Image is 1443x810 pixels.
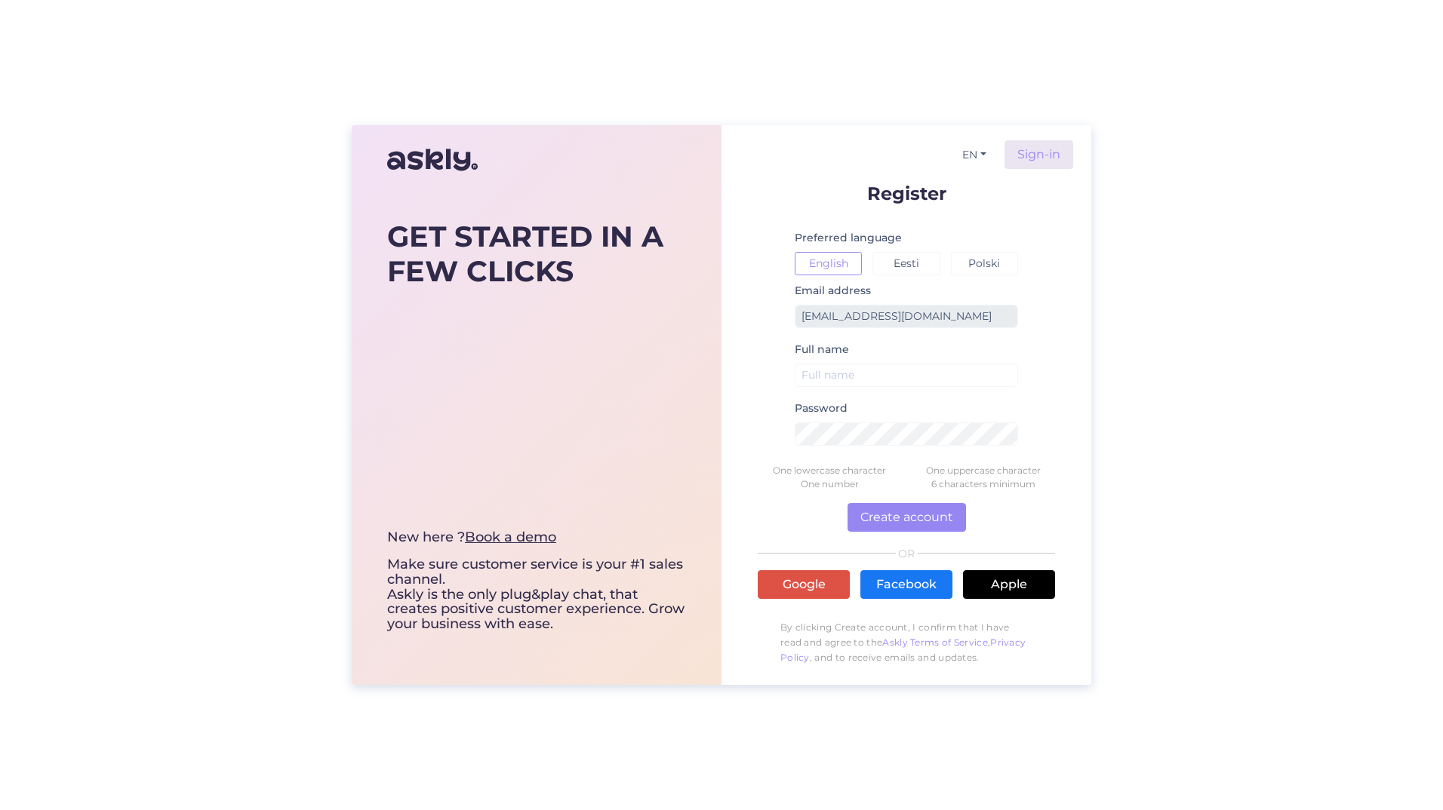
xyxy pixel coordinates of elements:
[758,184,1055,203] p: Register
[387,142,478,178] img: Askly
[1005,140,1073,169] a: Sign-in
[795,283,871,299] label: Email address
[752,464,906,477] div: One lowercase character
[795,400,848,416] label: Password
[752,477,906,491] div: One number
[465,529,556,545] a: Book a demo
[387,219,686,288] div: GET STARTED IN A FEW CLICKS
[906,464,1060,477] div: One uppercase character
[795,342,849,357] label: Full name
[795,252,862,275] button: English
[956,144,992,166] button: EN
[906,477,1060,491] div: 6 characters minimum
[758,612,1055,673] p: By clicking Create account, I confirm that I have read and agree to the , , and to receive emails...
[387,530,686,632] div: Make sure customer service is your #1 sales channel. Askly is the only plug&play chat, that creat...
[795,364,1018,387] input: Full name
[963,570,1055,599] a: Apple
[896,548,918,559] span: OR
[848,503,966,532] button: Create account
[795,305,1018,328] input: Enter email
[860,570,952,599] a: Facebook
[872,252,940,275] button: Eesti
[387,530,686,545] div: New here ?
[758,570,850,599] a: Google
[951,252,1018,275] button: Polski
[795,230,902,246] label: Preferred language
[882,637,988,648] a: Askly Terms of Service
